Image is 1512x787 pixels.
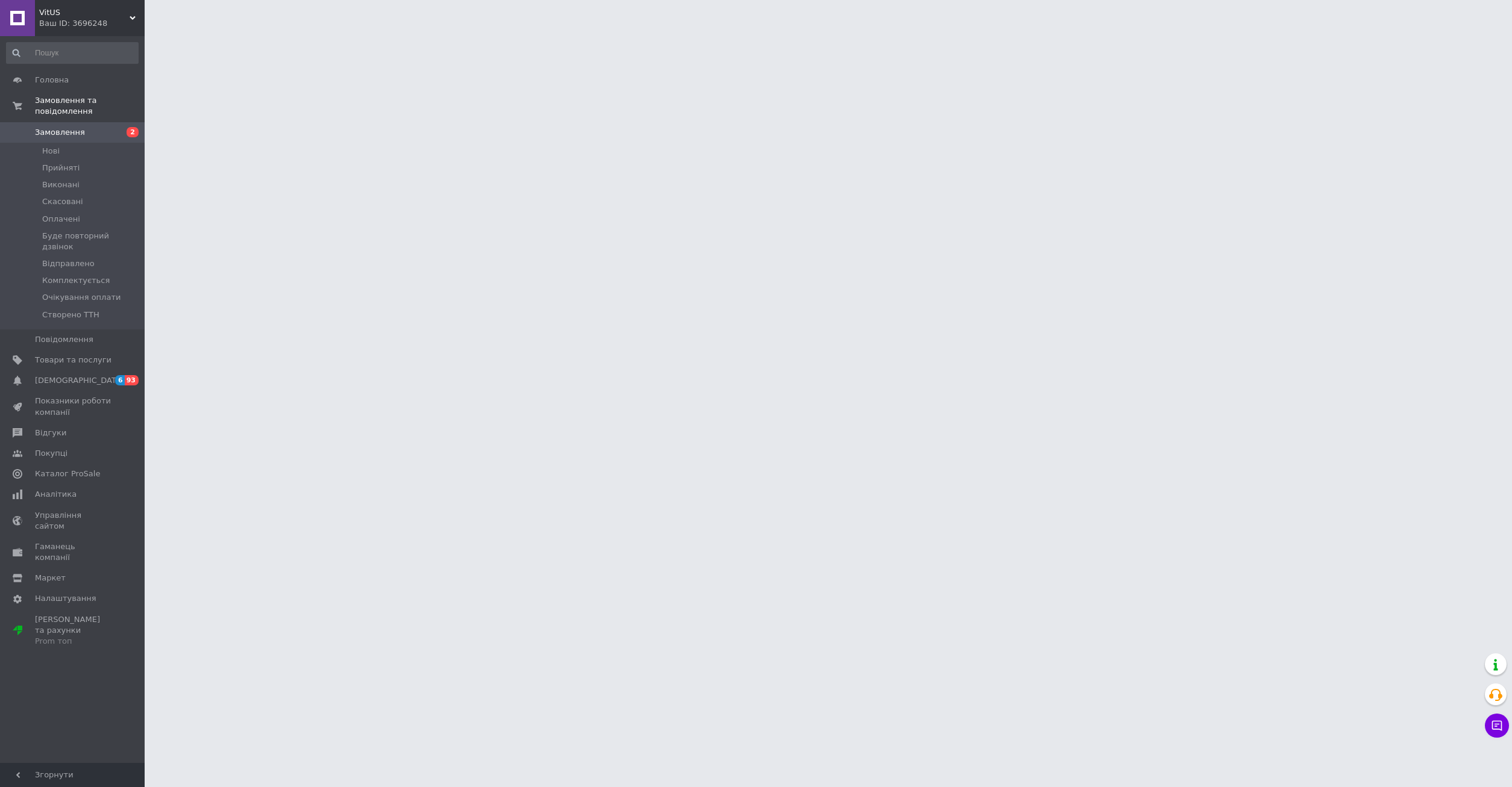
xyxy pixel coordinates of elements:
[39,7,130,18] span: VitUS
[35,573,66,583] span: Маркет
[35,127,85,138] span: Замовлення
[125,375,139,385] span: 93
[42,163,80,173] span: Прийняті
[1485,714,1509,738] button: Чат з покупцем
[35,75,69,86] span: Головна
[35,448,67,459] span: Покупці
[42,231,137,252] span: Буде повторний дзвінок
[39,18,145,29] div: Ваш ID: 3696248
[35,334,93,345] span: Повідомлення
[127,127,139,137] span: 2
[35,468,100,479] span: Каталог ProSale
[42,258,95,269] span: Відправлено
[35,510,111,532] span: Управління сайтом
[35,541,111,563] span: Гаманець компанії
[42,310,99,320] span: Створено ТТН
[35,614,111,647] span: [PERSON_NAME] та рахунки
[42,292,121,303] span: Очікування оплати
[35,355,111,366] span: Товари та послуги
[42,196,83,207] span: Скасовані
[35,636,111,647] div: Prom топ
[42,179,80,190] span: Виконані
[35,489,77,500] span: Аналітика
[42,275,110,286] span: Комплектується
[35,95,145,117] span: Замовлення та повідомлення
[35,396,111,417] span: Показники роботи компанії
[6,42,139,64] input: Пошук
[42,214,80,225] span: Оплачені
[35,593,96,604] span: Налаштування
[42,146,60,157] span: Нові
[35,375,124,386] span: [DEMOGRAPHIC_DATA]
[35,428,66,438] span: Відгуки
[115,375,125,385] span: 6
